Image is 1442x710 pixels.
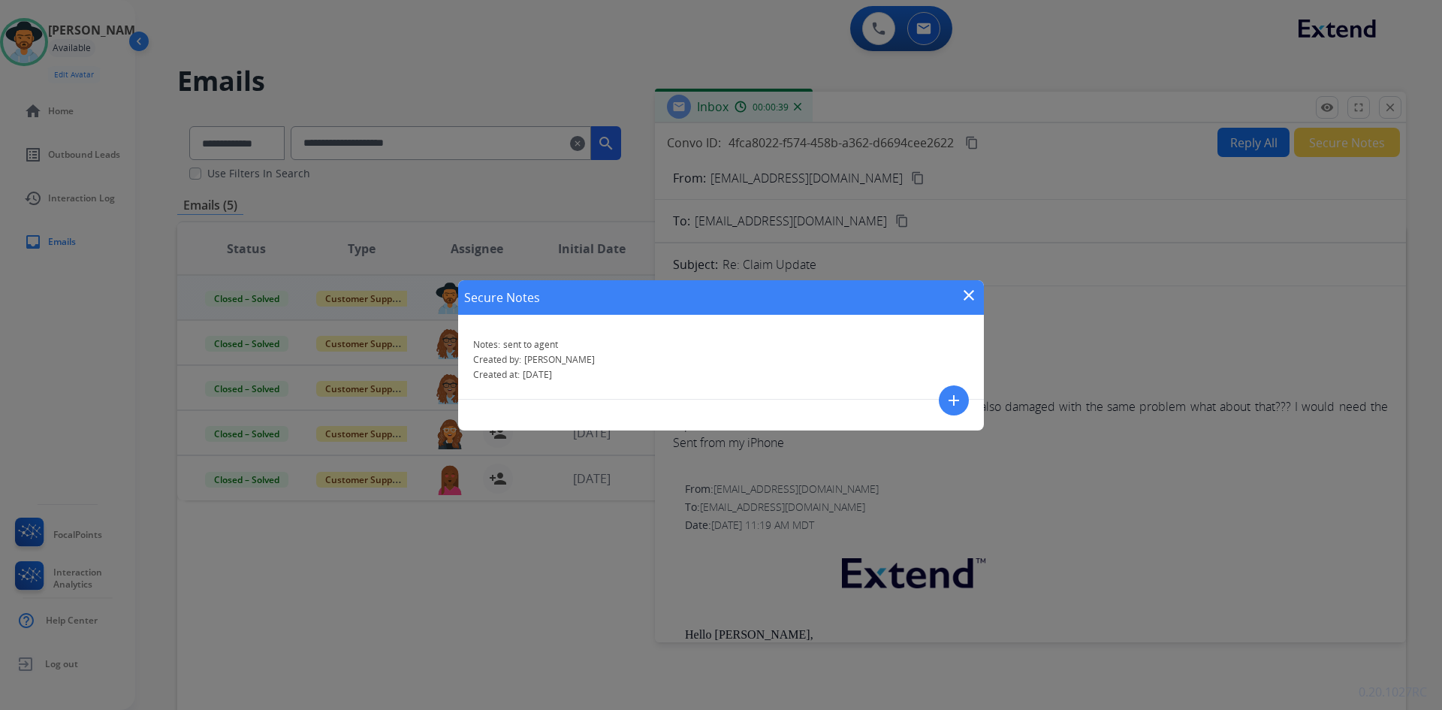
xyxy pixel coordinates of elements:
span: Created at: [473,368,520,381]
span: Notes: [473,338,500,351]
mat-icon: add [945,391,963,409]
span: [PERSON_NAME] [524,353,595,366]
span: Created by: [473,353,521,366]
h1: Secure Notes [464,289,540,307]
span: [DATE] [523,368,552,381]
mat-icon: close [960,286,978,304]
span: sent to agent [503,338,558,351]
p: 0.20.1027RC [1359,683,1427,701]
